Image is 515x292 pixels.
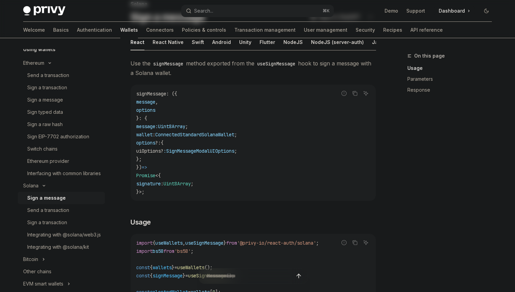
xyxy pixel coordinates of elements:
[212,34,231,50] button: Android
[23,267,51,276] div: Other chains
[204,264,213,271] span: ();
[27,71,69,79] div: Send a transaction
[27,194,66,202] div: Sign a message
[254,60,298,67] code: useSignMessage
[304,22,347,38] a: User management
[153,240,155,246] span: {
[18,216,105,229] a: Sign a transaction
[27,108,63,116] div: Sign typed data
[153,264,172,271] span: wallets
[136,248,153,254] span: import
[192,34,204,50] button: Swift
[142,164,147,170] span: =>
[481,5,492,16] button: Toggle dark mode
[136,132,153,138] span: wallet
[23,22,45,38] a: Welcome
[433,5,475,16] a: Dashboard
[191,248,193,254] span: ;
[226,240,237,246] span: from
[18,192,105,204] a: Sign a message
[181,5,334,17] button: Search...⌘K
[174,248,191,254] span: 'bs58'
[361,89,370,98] button: Ask AI
[153,132,155,138] span: :
[18,155,105,167] a: Ethereum provider
[283,34,303,50] button: NodeJS
[163,181,191,187] span: Uint8Array
[237,240,316,246] span: '@privy-io/react-auth/solana'
[407,84,497,95] a: Response
[177,264,204,271] span: useWallets
[340,89,348,98] button: Report incorrect code
[407,74,497,84] a: Parameters
[151,60,186,67] code: signMessage
[27,206,69,214] div: Send a transaction
[18,253,105,265] button: Bitcoin
[234,132,237,138] span: ;
[136,148,163,154] span: uiOptions?
[153,34,184,50] button: React Native
[27,96,63,104] div: Sign a message
[323,8,330,14] span: ⌘ K
[23,255,38,263] div: Bitcoin
[150,264,153,271] span: {
[136,107,155,113] span: options
[23,45,56,53] h5: Using wallets
[27,145,58,153] div: Switch chains
[311,34,364,50] button: NodeJS (server-auth)
[18,241,105,253] a: Integrating with @solana/kit
[155,99,158,105] span: ,
[130,59,376,78] span: Use the method exported from the hook to sign a message with a Solana wallet.
[155,140,161,146] span: ?:
[18,229,105,241] a: Integrating with @solana/web3.js
[155,240,183,246] span: useWallets
[27,120,63,128] div: Sign a raw hash
[18,106,105,118] a: Sign typed data
[18,180,105,192] button: Solana
[185,123,188,129] span: ;
[239,34,251,50] button: Unity
[185,240,223,246] span: useSignMessage
[136,181,161,187] span: signature
[136,264,150,271] span: const
[153,248,163,254] span: bs58
[18,204,105,216] a: Send a transaction
[146,22,174,38] a: Connectors
[23,280,63,288] div: EVM smart wallets
[340,238,348,247] button: Report incorrect code
[23,6,65,16] img: dark logo
[130,217,151,227] span: Usage
[136,99,155,105] span: message
[136,189,144,195] span: }>;
[407,63,497,74] a: Usage
[155,172,161,179] span: <{
[155,132,234,138] span: ConnectedStandardSolanaWallet
[18,130,105,143] a: Sign EIP-7702 authorization
[18,94,105,106] a: Sign a message
[77,22,112,38] a: Authentication
[158,123,185,129] span: Uint8Array
[136,115,147,121] span: }: {
[161,140,163,146] span: {
[27,83,67,92] div: Sign a transaction
[120,22,138,38] a: Wallets
[53,22,69,38] a: Basics
[410,22,443,38] a: API reference
[194,7,213,15] div: Search...
[166,148,234,154] span: SignMessageModalUIOptions
[223,240,226,246] span: }
[18,69,105,81] a: Send a transaction
[136,140,155,146] span: options
[361,238,370,247] button: Ask AI
[383,22,402,38] a: Recipes
[136,240,153,246] span: import
[18,265,105,278] a: Other chains
[27,218,67,227] div: Sign a transaction
[234,148,237,154] span: ;
[163,248,174,254] span: from
[183,240,185,246] span: ,
[182,22,226,38] a: Policies & controls
[406,7,425,14] a: Support
[414,52,445,60] span: On this page
[166,91,177,97] span: : ({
